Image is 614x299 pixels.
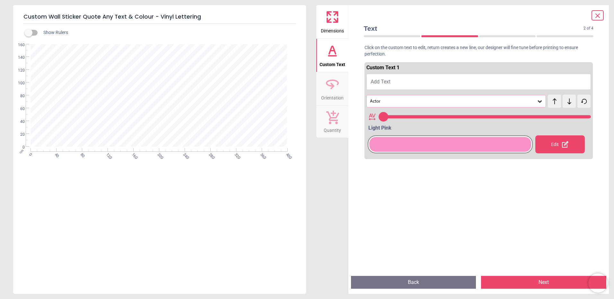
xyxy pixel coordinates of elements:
span: 160 [13,42,25,48]
span: 2 of 4 [583,26,593,31]
p: Click on the custom text to edit, return creates a new line, our designer will fine tune before p... [359,45,599,57]
div: Light Pink [368,124,591,132]
div: Show Rulers [29,29,306,37]
span: Custom Text 1 [366,64,399,71]
span: 0 [13,145,25,150]
div: Actor [369,98,537,104]
span: 40 [13,119,25,124]
span: 100 [13,81,25,86]
span: 120 [13,68,25,73]
button: Back [351,276,476,289]
span: 140 [13,55,25,60]
button: Orientation [316,72,348,106]
span: 60 [13,106,25,112]
button: Quantity [316,106,348,138]
span: Dimensions [321,25,344,34]
h5: Custom Wall Sticker Quote Any Text & Colour - Vinyl Lettering [23,10,296,24]
button: Next [481,276,606,289]
button: Add Text [366,74,591,90]
span: Add Text [371,79,390,85]
button: Custom Text [316,39,348,72]
button: Dimensions [316,5,348,38]
span: Orientation [321,92,344,101]
span: Quantity [324,124,341,134]
span: Text [364,24,584,33]
div: Edit [535,135,585,153]
span: Custom Text [320,58,345,68]
span: 20 [13,132,25,137]
iframe: Brevo live chat [588,273,608,293]
span: 80 [13,93,25,99]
